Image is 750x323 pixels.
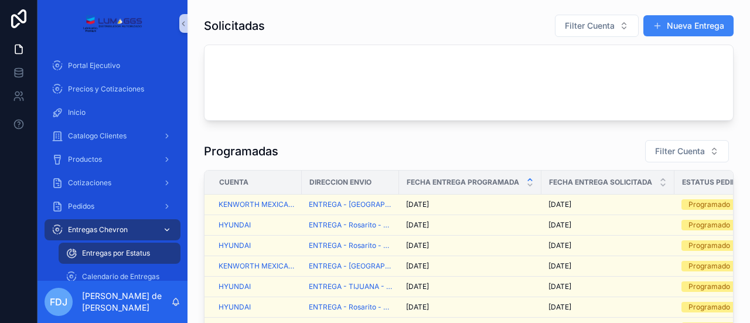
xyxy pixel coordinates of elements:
[45,125,180,147] a: Catalogo Clientes
[688,281,730,292] div: Programado
[548,261,667,271] a: [DATE]
[50,295,67,309] span: FdJ
[219,200,295,209] a: KENWORTH MEXICANA
[59,266,180,287] a: Calendario de Entregas
[219,178,248,187] span: Cuenta
[406,302,429,312] span: [DATE]
[45,219,180,240] a: Entregas Chevron
[309,282,392,291] a: ENTREGA - TIJUANA - HYUNDAI
[219,241,295,250] a: HYUNDAI
[219,261,295,271] a: KENWORTH MEXICANA
[406,200,429,209] span: [DATE]
[645,140,729,162] button: Select Button
[548,220,571,230] span: [DATE]
[406,302,534,312] a: [DATE]
[68,202,94,211] span: Pedidos
[309,200,392,209] a: ENTREGA - [GEOGRAPHIC_DATA] - KENWORTH MEXICANA
[309,302,392,312] a: ENTREGA - Rosarito - HYUNDAI
[309,220,392,230] a: ENTREGA - Rosarito - HYUNDAI
[82,290,171,314] p: [PERSON_NAME] de [PERSON_NAME]
[82,249,150,258] span: Entregas por Estatus
[406,261,429,271] span: [DATE]
[219,220,295,230] a: HYUNDAI
[37,47,187,281] div: scrollable content
[548,282,571,291] span: [DATE]
[309,241,392,250] a: ENTREGA - Rosarito - HYUNDAI
[45,172,180,193] a: Cotizaciones
[309,261,392,271] a: ENTREGA - [GEOGRAPHIC_DATA] - KENWORTH MEXICANA
[68,131,127,141] span: Catalogo Clientes
[688,199,730,210] div: Programado
[68,108,86,117] span: Inicio
[406,200,534,209] a: [DATE]
[549,178,652,187] span: Fecha Entrega Solicitada
[548,302,571,312] span: [DATE]
[219,241,251,250] a: HYUNDAI
[688,220,730,230] div: Programado
[406,220,429,230] span: [DATE]
[688,302,730,312] div: Programado
[548,282,667,291] a: [DATE]
[45,79,180,100] a: Precios y Cotizaciones
[565,20,615,32] span: Filter Cuenta
[655,145,705,157] span: Filter Cuenta
[219,302,295,312] a: HYUNDAI
[407,178,519,187] span: Fecha Entrega Programada
[555,15,639,37] button: Select Button
[406,220,534,230] a: [DATE]
[548,261,571,271] span: [DATE]
[45,102,180,123] a: Inicio
[68,84,144,94] span: Precios y Cotizaciones
[68,178,111,188] span: Cotizaciones
[59,243,180,264] a: Entregas por Estatus
[548,200,571,209] span: [DATE]
[68,155,102,164] span: Productos
[45,196,180,217] a: Pedidos
[68,61,120,70] span: Portal Ejecutivo
[204,18,265,34] h1: Solicitadas
[688,261,730,271] div: Programado
[406,282,429,291] span: [DATE]
[82,272,159,281] span: Calendario de Entregas
[548,302,667,312] a: [DATE]
[548,241,667,250] a: [DATE]
[688,240,730,251] div: Programado
[406,241,429,250] span: [DATE]
[83,14,142,33] img: App logo
[219,302,251,312] a: HYUNDAI
[204,143,278,159] h1: Programadas
[45,55,180,76] a: Portal Ejecutivo
[548,200,667,209] a: [DATE]
[548,241,571,250] span: [DATE]
[548,220,667,230] a: [DATE]
[309,178,371,187] span: Direccion Envio
[219,282,251,291] a: HYUNDAI
[45,149,180,170] a: Productos
[643,15,734,36] button: Nueva Entrega
[219,220,251,230] a: HYUNDAI
[406,261,534,271] a: [DATE]
[68,225,128,234] span: Entregas Chevron
[219,282,295,291] a: HYUNDAI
